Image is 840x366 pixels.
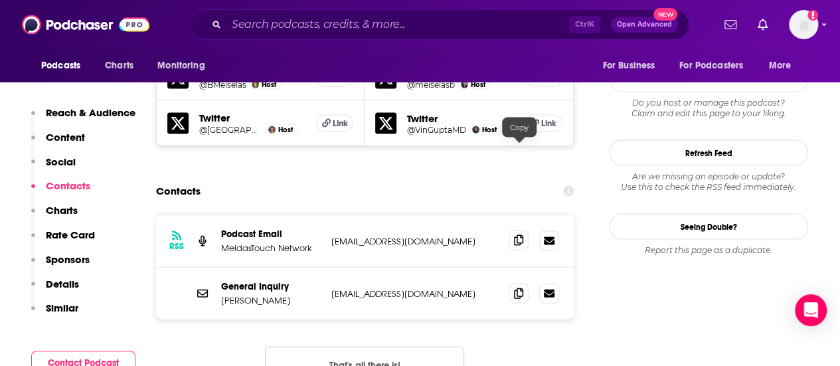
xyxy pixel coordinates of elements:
[789,10,818,39] span: Logged in as ShannonHennessey
[789,10,818,39] button: Show profile menu
[105,56,133,75] span: Charts
[316,115,353,132] a: Link
[46,131,85,143] p: Content
[541,118,556,129] span: Link
[221,281,321,292] p: General Inquiry
[609,140,808,166] button: Refresh Feed
[752,13,773,36] a: Show notifications dropdown
[252,81,259,88] img: Brett Meiselas
[407,125,466,135] a: @VinGuptaMD
[148,53,222,78] button: open menu
[31,106,135,131] button: Reach & Audience
[41,56,80,75] span: Podcasts
[46,278,79,290] p: Details
[609,171,808,193] div: Are we missing an episode or update? Use this to check the RSS feed immediately.
[46,253,90,266] p: Sponsors
[46,106,135,119] p: Reach & Audience
[769,56,792,75] span: More
[719,13,742,36] a: Show notifications dropdown
[471,80,485,89] span: Host
[760,53,808,78] button: open menu
[96,53,141,78] a: Charts
[199,80,246,90] a: @BMeiselas
[31,229,95,253] button: Rate Card
[482,126,497,134] span: Host
[609,98,808,108] span: Do you host or manage this podcast?
[226,14,569,35] input: Search podcasts, credits, & more...
[46,229,95,241] p: Rate Card
[31,179,90,204] button: Contacts
[262,80,276,89] span: Host
[502,118,537,137] div: Copy
[593,53,671,78] button: open menu
[31,253,90,278] button: Sponsors
[221,229,321,240] p: Podcast Email
[268,126,276,134] img: Jordy Meiselas
[795,294,827,326] div: Open Intercom Messenger
[31,131,85,155] button: Content
[31,302,78,326] button: Similar
[32,53,98,78] button: open menu
[31,204,78,229] button: Charts
[46,302,78,314] p: Similar
[602,56,655,75] span: For Business
[679,56,743,75] span: For Podcasters
[331,288,498,300] p: [EMAIL_ADDRESS][DOMAIN_NAME]
[653,8,677,21] span: New
[461,81,468,88] img: Ben Meiselas
[157,56,205,75] span: Monitoring
[46,204,78,217] p: Charts
[46,179,90,192] p: Contacts
[31,155,76,180] button: Social
[156,179,201,204] h2: Contacts
[22,12,149,37] img: Podchaser - Follow, Share and Rate Podcasts
[31,278,79,302] button: Details
[525,115,562,132] a: Link
[807,10,818,21] svg: Add a profile image
[169,241,184,252] h3: RSS
[569,16,600,33] span: Ctrl K
[789,10,818,39] img: User Profile
[611,17,678,33] button: Open AdvancedNew
[609,214,808,240] a: Seeing Double?
[609,245,808,256] div: Report this page as a duplicate.
[671,53,762,78] button: open menu
[407,112,514,125] h5: Twitter
[331,236,498,247] p: [EMAIL_ADDRESS][DOMAIN_NAME]
[46,155,76,168] p: Social
[609,98,808,119] div: Claim and edit this page to your liking.
[221,242,321,254] p: MeidasTouch Network
[190,9,689,40] div: Search podcasts, credits, & more...
[617,21,672,28] span: Open Advanced
[199,112,305,124] h5: Twitter
[278,126,293,134] span: Host
[472,126,479,134] img: Dr. Vin Gupta
[407,80,455,90] a: @meiselasb
[221,295,321,306] p: [PERSON_NAME]
[333,118,348,129] span: Link
[199,125,263,135] a: @[GEOGRAPHIC_DATA]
